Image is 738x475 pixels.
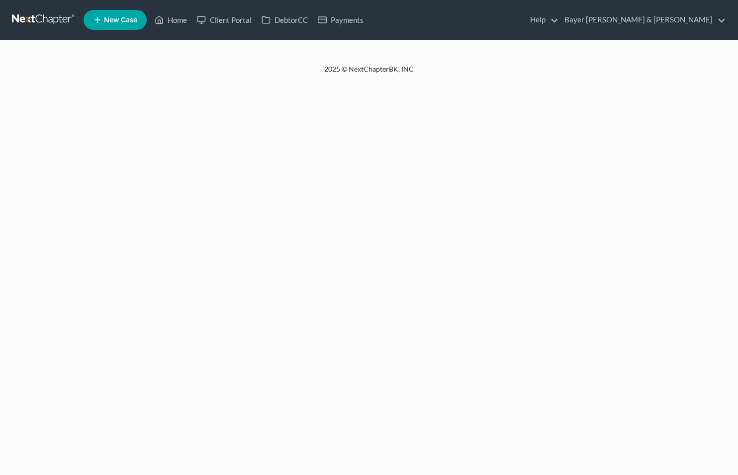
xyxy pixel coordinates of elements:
a: Bayer [PERSON_NAME] & [PERSON_NAME] [559,11,726,29]
a: Home [150,11,192,29]
a: Client Portal [192,11,257,29]
new-legal-case-button: New Case [84,10,147,30]
a: Payments [313,11,369,29]
div: 2025 © NextChapterBK, INC [86,64,652,82]
a: DebtorCC [257,11,313,29]
a: Help [525,11,558,29]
